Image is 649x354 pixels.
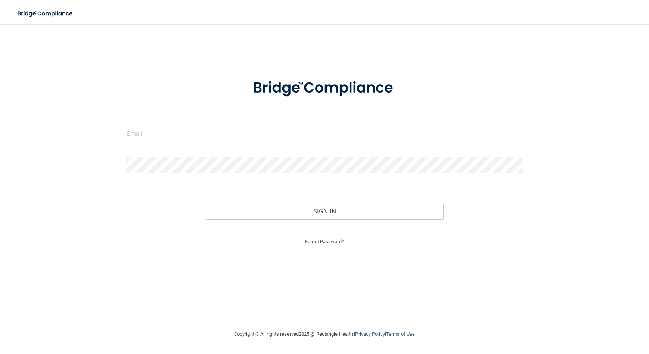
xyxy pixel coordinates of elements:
[11,6,80,21] img: bridge_compliance_login_screen.278c3ca4.svg
[355,331,385,337] a: Privacy Policy
[126,125,522,142] input: Email
[386,331,415,337] a: Terms of Use
[237,69,412,107] img: bridge_compliance_login_screen.278c3ca4.svg
[206,203,444,219] button: Sign In
[305,239,344,244] a: Forgot Password?
[188,322,461,346] div: Copyright © All rights reserved 2025 @ Rectangle Health | |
